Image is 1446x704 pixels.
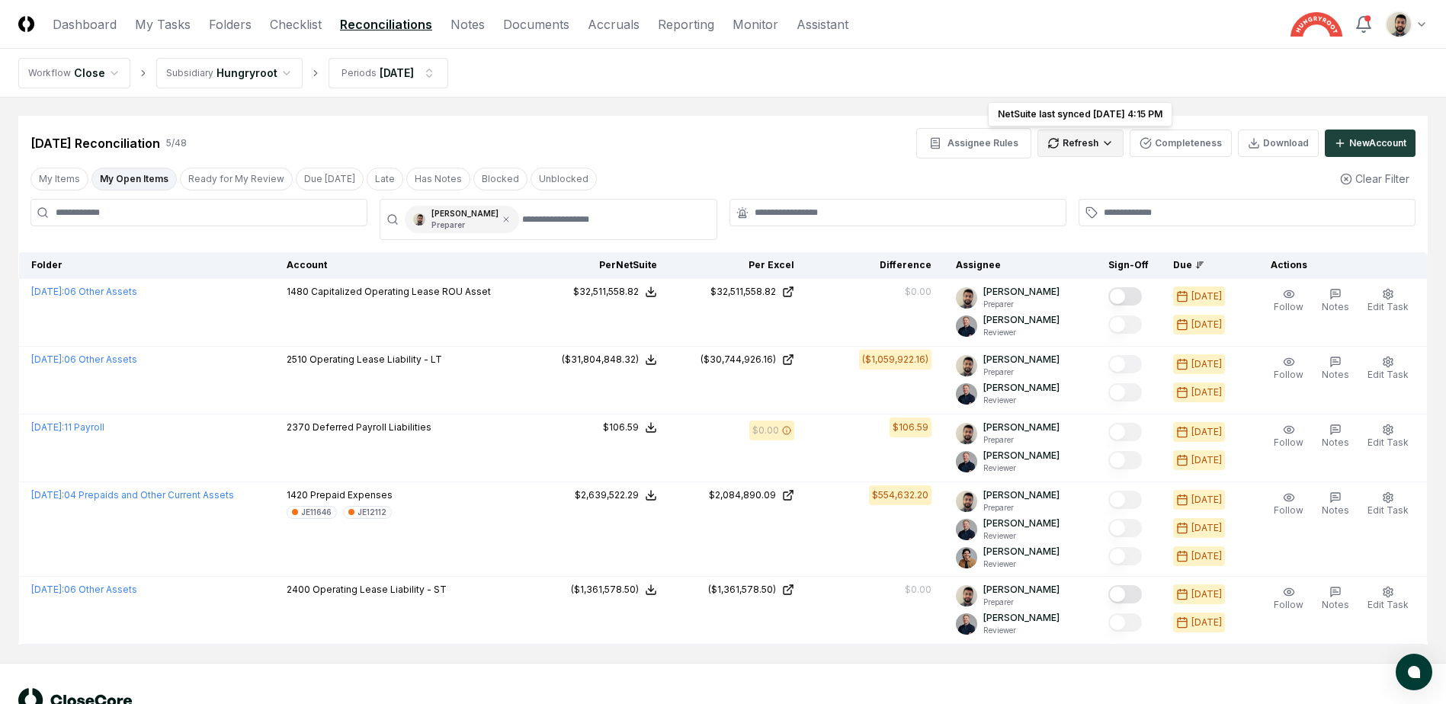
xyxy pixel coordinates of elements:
button: Due Today [296,168,364,190]
span: Capitalized Operating Lease ROU Asset [311,286,491,297]
img: ACg8ocLvq7MjQV6RZF1_Z8o96cGG_vCwfvrLdMx8PuJaibycWA8ZaAE=s96-c [956,519,977,540]
th: Sign-Off [1096,252,1161,279]
div: [DATE] [1191,616,1222,629]
div: [DATE] [1191,318,1222,331]
div: $0.00 [905,285,931,299]
div: ($1,361,578.50) [708,583,776,597]
div: [DATE] [380,65,414,81]
p: Reviewer [983,625,1060,636]
button: Notes [1319,285,1352,317]
button: Follow [1271,285,1307,317]
button: Mark complete [1108,613,1142,632]
div: Due [1173,258,1234,272]
button: Mark complete [1108,585,1142,603]
span: Edit Task [1367,504,1409,516]
div: $2,639,522.29 [575,488,639,502]
button: Notes [1319,421,1352,453]
div: [DATE] [1191,290,1222,303]
p: [PERSON_NAME] [983,545,1060,558]
th: Assignee [944,252,1096,279]
a: Documents [503,15,569,34]
th: Per NetSuite [532,252,669,279]
div: [DATE] Reconciliation [30,134,160,152]
button: Notes [1319,488,1352,520]
span: Notes [1322,437,1349,448]
span: Operating Lease Liability - ST [313,584,447,595]
p: Preparer [983,597,1060,608]
button: $2,639,522.29 [575,488,657,502]
button: $106.59 [603,421,657,434]
div: $106.59 [893,421,928,434]
p: [PERSON_NAME] [983,285,1060,299]
a: Dashboard [53,15,117,34]
div: $0.00 [752,424,779,437]
p: [PERSON_NAME] [983,449,1060,462]
button: Refresh [1037,130,1124,157]
button: Has Notes [406,168,470,190]
div: ($1,059,922.16) [862,353,928,366]
img: Hungryroot logo [1290,12,1342,37]
img: d09822cc-9b6d-4858-8d66-9570c114c672_214030b4-299a-48fd-ad93-fc7c7aef54c6.png [956,423,977,444]
span: Edit Task [1367,369,1409,380]
span: Follow [1274,301,1303,312]
div: Workflow [28,66,71,80]
button: Periods[DATE] [329,58,448,88]
div: $32,511,558.82 [710,285,776,299]
span: Notes [1322,599,1349,610]
button: Completeness [1130,130,1232,157]
a: $2,084,890.09 [681,488,794,502]
p: [PERSON_NAME] [983,488,1060,502]
div: [DATE] [1191,521,1222,535]
img: ACg8ocLvq7MjQV6RZF1_Z8o96cGG_vCwfvrLdMx8PuJaibycWA8ZaAE=s96-c [956,613,977,635]
img: ACg8ocLvq7MjQV6RZF1_Z8o96cGG_vCwfvrLdMx8PuJaibycWA8ZaAE=s96-c [956,451,977,472]
p: [PERSON_NAME] [983,421,1060,434]
span: Follow [1274,599,1303,610]
span: Notes [1322,504,1349,516]
a: Assistant [797,15,848,34]
div: NetSuite last synced [DATE] 4:15 PM [988,102,1172,126]
button: $32,511,558.82 [573,285,657,299]
a: JE11646 [287,505,337,519]
button: Notes [1319,583,1352,615]
span: Prepaid Expenses [310,489,393,501]
p: Preparer [431,219,499,231]
div: New Account [1349,136,1406,150]
p: [PERSON_NAME] [983,381,1060,395]
span: Deferred Payroll Liabilities [313,421,431,433]
div: [DATE] [1191,357,1222,371]
div: $106.59 [603,421,639,434]
button: Follow [1271,353,1307,385]
p: Preparer [983,502,1060,514]
span: 1420 [287,489,308,501]
img: d09822cc-9b6d-4858-8d66-9570c114c672_214030b4-299a-48fd-ad93-fc7c7aef54c6.png [1387,12,1411,37]
div: $2,084,890.09 [709,488,776,502]
div: JE11646 [301,507,332,518]
button: Edit Task [1364,285,1412,317]
img: ACg8ocLvq7MjQV6RZF1_Z8o96cGG_vCwfvrLdMx8PuJaibycWA8ZaAE=s96-c [956,383,977,405]
th: Folder [19,252,275,279]
button: Blocked [473,168,527,190]
span: Follow [1274,504,1303,516]
span: Notes [1322,369,1349,380]
a: $32,511,558.82 [681,285,794,299]
span: Edit Task [1367,437,1409,448]
span: Follow [1274,369,1303,380]
div: $0.00 [905,583,931,597]
button: Clear Filter [1334,165,1416,193]
button: Follow [1271,488,1307,520]
span: Edit Task [1367,599,1409,610]
div: Periods [341,66,377,80]
button: Follow [1271,583,1307,615]
p: [PERSON_NAME] [983,583,1060,597]
img: d09822cc-9b6d-4858-8d66-9570c114c672_214030b4-299a-48fd-ad93-fc7c7aef54c6.png [956,585,977,606]
span: 2370 [287,421,310,433]
p: [PERSON_NAME] [983,611,1060,625]
button: NewAccount [1325,130,1416,157]
p: Reviewer [983,395,1060,406]
img: d09822cc-9b6d-4858-8d66-9570c114c672_214030b4-299a-48fd-ad93-fc7c7aef54c6.png [956,287,977,309]
p: [PERSON_NAME] [983,517,1060,530]
span: [DATE] : [31,354,64,365]
p: [PERSON_NAME] [983,313,1060,327]
div: $32,511,558.82 [573,285,639,299]
button: Edit Task [1364,488,1412,520]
